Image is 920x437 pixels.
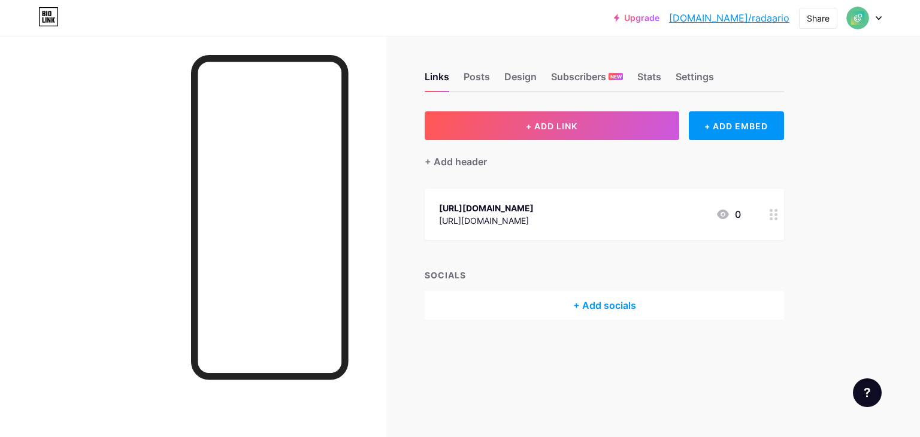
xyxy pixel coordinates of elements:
[676,69,714,91] div: Settings
[716,207,741,221] div: 0
[425,111,679,140] button: + ADD LINK
[504,69,537,91] div: Design
[807,12,830,25] div: Share
[425,69,449,91] div: Links
[425,269,784,281] div: SOCIALS
[614,13,659,23] a: Upgrade
[637,69,661,91] div: Stats
[846,7,869,29] img: radaario
[526,121,577,131] span: + ADD LINK
[464,69,490,91] div: Posts
[689,111,784,140] div: + ADD EMBED
[425,291,784,320] div: + Add socials
[425,154,487,169] div: + Add header
[551,69,623,91] div: Subscribers
[669,11,789,25] a: [DOMAIN_NAME]/radaario
[610,73,622,80] span: NEW
[439,202,534,214] div: [URL][DOMAIN_NAME]
[439,214,534,227] div: [URL][DOMAIN_NAME]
